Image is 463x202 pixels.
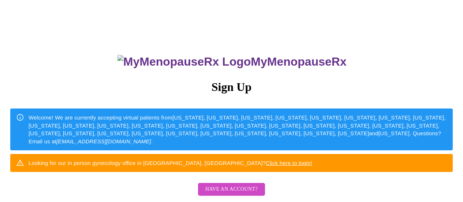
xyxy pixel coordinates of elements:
[196,191,267,197] a: Have an account?
[29,156,312,170] div: Looking for our in person gynecology office in [GEOGRAPHIC_DATA], [GEOGRAPHIC_DATA]?
[29,111,447,148] div: Welcome! We are currently accepting virtual patients from [US_STATE], [US_STATE], [US_STATE], [US...
[198,183,265,196] button: Have an account?
[205,185,258,194] span: Have an account?
[11,55,453,69] h3: MyMenopauseRx
[10,80,453,94] h3: Sign Up
[266,160,312,166] a: Click here to login!
[117,55,251,69] img: MyMenopauseRx Logo
[56,138,151,144] em: [EMAIL_ADDRESS][DOMAIN_NAME]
